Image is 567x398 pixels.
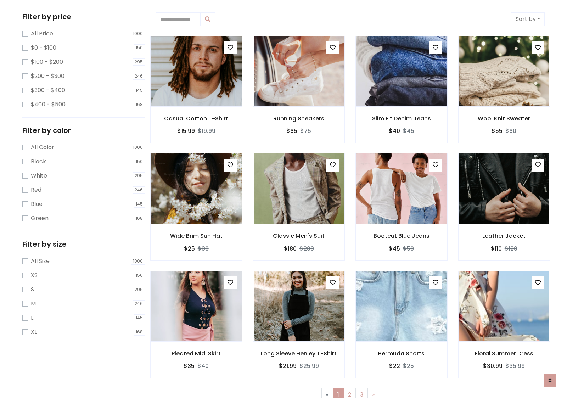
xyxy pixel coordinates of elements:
[459,350,550,357] h6: Floral Summer Dress
[134,329,145,336] span: 168
[505,362,525,370] del: $35.99
[389,245,400,252] h6: $45
[403,245,414,253] del: $50
[197,362,209,370] del: $40
[459,115,550,122] h6: Wool Knit Sweater
[253,232,345,239] h6: Classic Men's Suit
[31,257,50,265] label: All Size
[492,128,503,134] h6: $55
[505,245,517,253] del: $120
[133,58,145,66] span: 295
[356,232,447,239] h6: Bootcut Blue Jeans
[31,271,38,280] label: XS
[198,127,215,135] del: $19.99
[31,157,46,166] label: Black
[356,115,447,122] h6: Slim Fit Denim Jeans
[31,200,43,208] label: Blue
[505,127,516,135] del: $60
[31,29,53,38] label: All Price
[483,363,503,369] h6: $30.99
[286,128,297,134] h6: $65
[299,362,319,370] del: $25.99
[134,215,145,222] span: 168
[284,245,297,252] h6: $180
[31,143,54,152] label: All Color
[31,72,64,80] label: $200 - $300
[31,314,33,322] label: L
[133,73,145,80] span: 246
[31,214,49,223] label: Green
[134,44,145,51] span: 150
[389,363,400,369] h6: $22
[133,186,145,194] span: 246
[134,158,145,165] span: 150
[22,126,145,135] h5: Filter by color
[253,115,345,122] h6: Running Sneakers
[31,186,41,194] label: Red
[133,286,145,293] span: 295
[184,363,195,369] h6: $35
[300,127,311,135] del: $75
[31,285,34,294] label: S
[177,128,195,134] h6: $15.99
[511,12,545,26] button: Sort by
[31,328,37,336] label: XL
[299,245,314,253] del: $200
[31,172,47,180] label: White
[151,350,242,357] h6: Pleated Midi Skirt
[134,272,145,279] span: 150
[403,362,414,370] del: $25
[134,101,145,108] span: 168
[198,245,209,253] del: $30
[133,300,145,307] span: 246
[459,232,550,239] h6: Leather Jacket
[356,350,447,357] h6: Bermuda Shorts
[131,144,145,151] span: 1000
[279,363,297,369] h6: $21.99
[31,58,63,66] label: $100 - $200
[22,12,145,21] h5: Filter by price
[184,245,195,252] h6: $25
[134,201,145,208] span: 145
[491,245,502,252] h6: $110
[31,299,36,308] label: M
[131,30,145,37] span: 1000
[151,115,242,122] h6: Casual Cotton T-Shirt
[151,232,242,239] h6: Wide Brim Sun Hat
[134,87,145,94] span: 145
[389,128,400,134] h6: $40
[31,86,65,95] label: $300 - $400
[22,240,145,248] h5: Filter by size
[253,350,345,357] h6: Long Sleeve Henley T-Shirt
[133,172,145,179] span: 295
[403,127,414,135] del: $45
[31,44,56,52] label: $0 - $100
[31,100,66,109] label: $400 - $500
[131,258,145,265] span: 1000
[134,314,145,321] span: 145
